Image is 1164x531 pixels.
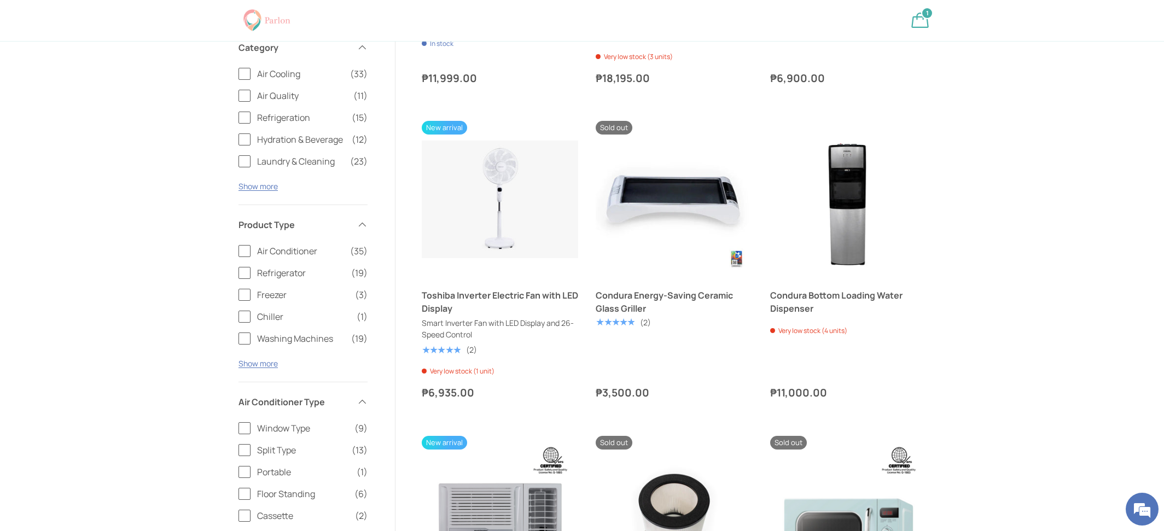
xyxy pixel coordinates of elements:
span: (19) [351,332,368,345]
span: (11) [353,89,368,102]
span: Sold out [596,436,632,450]
span: We're online! [63,138,151,248]
a: Condura Energy-Saving Ceramic Glass Griller [596,289,752,315]
span: Hydration & Beverage [257,133,345,146]
span: (1) [357,310,368,323]
textarea: Type your message and hit 'Enter' [5,299,208,337]
span: Split Type [257,444,345,457]
summary: Air Conditioner Type [238,382,368,422]
span: (33) [350,67,368,80]
span: (35) [350,244,368,258]
span: Portable [257,465,350,479]
span: (12) [352,133,368,146]
span: (19) [351,266,368,279]
span: Freezer [257,288,348,301]
span: (23) [350,155,368,168]
span: Product Type [238,218,350,231]
a: Toshiba Inverter Electric Fan with LED Display [422,289,578,315]
span: (2) [355,509,368,522]
div: Minimize live chat window [179,5,206,32]
span: Air Quality [257,89,347,102]
span: Refrigerator [257,266,345,279]
span: New arrival [422,436,467,450]
a: Toshiba Inverter Electric Fan with LED Display [422,121,578,277]
span: (3) [355,288,368,301]
span: New arrival [422,121,467,135]
span: Laundry & Cleaning [257,155,344,168]
span: Sold out [596,121,632,135]
span: (15) [352,111,368,124]
span: Refrigeration [257,111,345,124]
span: Air Cooling [257,67,344,80]
span: Washing Machines [257,332,345,345]
summary: Product Type [238,205,368,244]
button: Show more [238,358,278,369]
div: Chat with us now [57,61,184,75]
a: Condura Bottom Loading Water Dispenser [770,121,927,277]
button: Show more [238,181,278,191]
span: 1 [926,9,929,17]
span: (1) [357,465,368,479]
span: (13) [352,444,368,457]
span: Cassette [257,509,348,522]
span: (9) [354,422,368,435]
span: Air Conditioner [257,244,344,258]
span: Window Type [257,422,348,435]
span: Air Conditioner Type [238,395,350,409]
span: Floor Standing [257,487,348,500]
span: Chiller [257,310,350,323]
span: Category [238,41,350,54]
summary: Category [238,28,368,67]
span: (6) [354,487,368,500]
a: Condura Bottom Loading Water Dispenser [770,289,927,315]
span: Sold out [770,436,807,450]
a: Condura Energy-Saving Ceramic Glass Griller [596,121,752,277]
